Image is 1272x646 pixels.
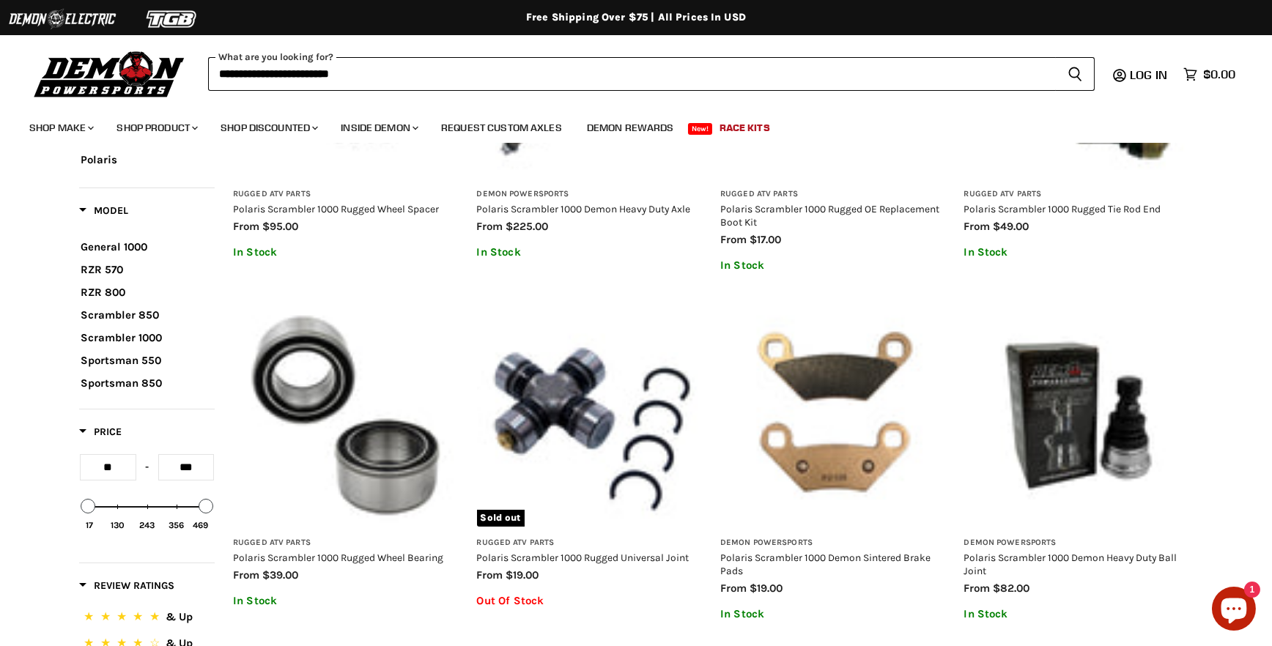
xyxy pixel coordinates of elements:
[210,113,327,143] a: Shop Discounted
[720,203,939,228] a: Polaris Scrambler 1000 Rugged OE Replacement Boot Kit
[79,204,128,217] span: Model
[964,246,1194,259] p: In Stock
[1176,64,1243,85] a: $0.00
[50,11,1222,24] div: Free Shipping Over $75 | All Prices In USD
[79,579,174,597] button: Filter by Review Ratings
[81,608,213,629] button: 5 Stars.
[720,189,950,200] h3: Rugged ATV Parts
[7,5,117,33] img: Demon Electric Logo 2
[29,48,190,100] img: Demon Powersports
[720,259,950,272] p: In Stock
[1130,67,1167,82] span: Log in
[964,189,1194,200] h3: Rugged ATV Parts
[477,246,706,259] p: In Stock
[79,579,174,592] span: Review Ratings
[262,220,298,233] span: $95.00
[233,220,259,233] span: from
[964,297,1194,527] img: Polaris Scrambler 1000 Demon Heavy Duty Ball Joint
[477,568,503,582] span: from
[964,220,991,233] span: from
[80,454,136,480] input: Min value
[86,520,93,530] div: 17
[233,203,439,215] a: Polaris Scrambler 1000 Rugged Wheel Spacer
[477,220,503,233] span: from
[166,610,193,623] span: & Up
[477,189,706,200] h3: Demon Powersports
[477,552,689,563] a: Polaris Scrambler 1000 Rugged Universal Joint
[994,582,1030,595] span: $82.00
[233,568,259,582] span: from
[964,538,1194,549] h3: Demon Powersports
[477,297,706,527] a: Polaris Scrambler 1000 Rugged Universal JointSold out
[720,552,931,576] a: Polaris Scrambler 1000 Demon Sintered Brake Pads
[720,297,950,527] img: Polaris Scrambler 1000 Demon Sintered Brake Pads
[81,354,161,367] span: Sportsman 550
[430,113,573,143] a: Request Custom Axles
[208,57,1056,91] input: When autocomplete results are available use up and down arrows to review and enter to select
[193,520,208,530] div: 469
[18,113,103,143] a: Shop Make
[477,297,706,527] img: Polaris Scrambler 1000 Rugged Universal Joint
[964,552,1177,576] a: Polaris Scrambler 1000 Demon Heavy Duty Ball Joint
[81,286,125,299] span: RZR 800
[233,246,462,259] p: In Stock
[117,5,227,33] img: TGB Logo 2
[233,595,462,607] p: In Stock
[330,113,427,143] a: Inside Demon
[750,582,783,595] span: $19.00
[81,308,159,322] span: Scrambler 850
[477,510,525,526] span: Sold out
[233,552,443,563] a: Polaris Scrambler 1000 Rugged Wheel Bearing
[81,331,162,344] span: Scrambler 1000
[576,113,685,143] a: Demon Rewards
[688,123,713,135] span: New!
[81,376,162,390] span: Sportsman 850
[720,538,950,549] h3: Demon Powersports
[199,499,213,513] div: Max value
[106,113,207,143] a: Shop Product
[158,454,215,480] input: Max value
[506,568,539,582] span: $19.00
[506,220,549,233] span: $225.00
[964,608,1194,620] p: In Stock
[720,233,747,246] span: from
[233,538,462,549] h3: Rugged ATV Parts
[964,582,991,595] span: from
[1123,68,1176,81] a: Log in
[79,425,122,443] button: Filter by Price
[81,263,123,276] span: RZR 570
[477,538,706,549] h3: Rugged ATV Parts
[18,107,1232,143] ul: Main menu
[720,608,950,620] p: In Stock
[169,520,184,530] div: 356
[79,426,122,438] span: Price
[81,499,95,513] div: Min value
[79,204,128,222] button: Filter by Model
[233,189,462,200] h3: Rugged ATV Parts
[750,233,781,246] span: $17.00
[720,582,747,595] span: from
[477,595,706,607] p: Out Of Stock
[964,203,1161,215] a: Polaris Scrambler 1000 Rugged Tie Rod End
[477,203,691,215] a: Polaris Scrambler 1000 Demon Heavy Duty Axle
[994,220,1029,233] span: $49.00
[81,153,117,166] span: Polaris
[139,520,155,530] div: 243
[262,568,298,582] span: $39.00
[233,297,462,527] img: Polaris Scrambler 1000 Rugged Wheel Bearing
[208,57,1095,91] form: Product
[1203,67,1235,81] span: $0.00
[709,113,781,143] a: Race Kits
[81,240,147,253] span: General 1000
[111,520,125,530] div: 130
[1056,57,1095,91] button: Search
[136,454,158,480] div: -
[1208,587,1260,634] inbox-online-store-chat: Shopify online store chat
